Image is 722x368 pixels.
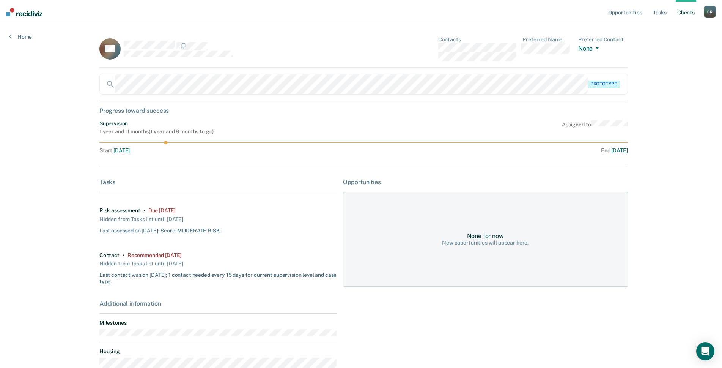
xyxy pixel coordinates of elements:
div: Opportunities [343,178,628,186]
div: Last contact was on [DATE]; 1 contact needed every 15 days for current supervision level and case... [99,269,337,285]
dt: Milestones [99,320,337,326]
div: Contact [99,252,120,259]
div: End : [367,147,628,154]
dt: Contacts [438,36,517,43]
div: Open Intercom Messenger [696,342,714,360]
dt: Preferred Contact [578,36,628,43]
div: • [123,252,124,259]
div: Assigned to [562,120,628,135]
span: [DATE] [113,147,130,153]
a: Home [9,33,32,40]
div: • [143,207,145,214]
div: Hidden from Tasks list until [DATE] [99,214,183,224]
button: None [578,45,602,54]
div: Progress toward success [99,107,628,114]
div: Risk assessment [99,207,140,214]
div: Additional information [99,300,337,307]
dt: Preferred Name [522,36,572,43]
div: Last assessed on [DATE]; Score: MODERATE RISK [99,224,220,234]
dt: Housing [99,348,337,355]
div: Recommended 5 days ago [127,252,181,259]
div: Hidden from Tasks list until [DATE] [99,258,183,269]
div: 1 year and 11 months ( 1 year and 8 months to go ) [99,128,214,135]
div: None for now [467,232,504,240]
button: CR [704,6,716,18]
div: Due 10 days ago [148,207,176,214]
div: C R [704,6,716,18]
div: New opportunities will appear here. [442,240,529,246]
div: Start : [99,147,364,154]
span: [DATE] [611,147,628,153]
div: Supervision [99,120,214,127]
img: Recidiviz [6,8,42,16]
div: Tasks [99,178,337,186]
